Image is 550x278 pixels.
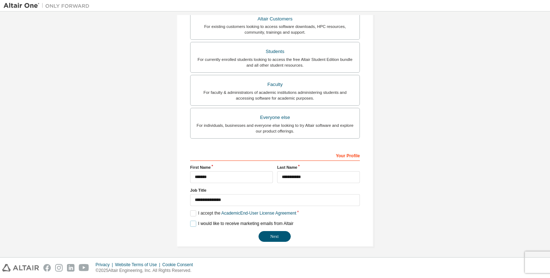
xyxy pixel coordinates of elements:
img: Altair One [4,2,93,9]
label: Last Name [277,164,360,170]
img: altair_logo.svg [2,264,39,272]
div: Faculty [195,80,355,90]
div: Everyone else [195,112,355,123]
div: For faculty & administrators of academic institutions administering students and accessing softwa... [195,90,355,101]
img: linkedin.svg [67,264,74,272]
div: For existing customers looking to access software downloads, HPC resources, community, trainings ... [195,24,355,35]
label: First Name [190,164,273,170]
img: instagram.svg [55,264,63,272]
a: Academic End-User License Agreement [221,211,296,216]
img: facebook.svg [43,264,51,272]
div: Website Terms of Use [115,262,162,268]
div: Cookie Consent [162,262,197,268]
label: Job Title [190,187,360,193]
div: Your Profile [190,149,360,161]
button: Next [259,231,291,242]
div: For individuals, businesses and everyone else looking to try Altair software and explore our prod... [195,123,355,134]
img: youtube.svg [79,264,89,272]
p: © 2025 Altair Engineering, Inc. All Rights Reserved. [96,268,197,274]
div: For currently enrolled students looking to access the free Altair Student Edition bundle and all ... [195,57,355,68]
label: I accept the [190,210,296,216]
label: I would like to receive marketing emails from Altair [190,221,293,227]
div: Privacy [96,262,115,268]
div: Students [195,47,355,57]
div: Altair Customers [195,14,355,24]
